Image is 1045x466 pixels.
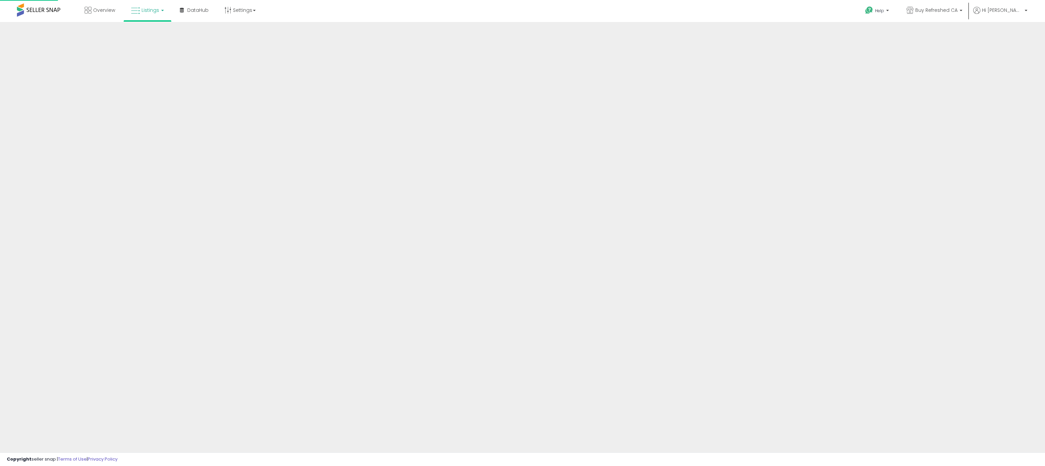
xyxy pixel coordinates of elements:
[865,6,873,15] i: Get Help
[875,8,884,14] span: Help
[142,7,159,14] span: Listings
[93,7,115,14] span: Overview
[982,7,1023,14] span: Hi [PERSON_NAME]
[187,7,209,14] span: DataHub
[973,7,1027,22] a: Hi [PERSON_NAME]
[915,7,958,14] span: Buy Refreshed CA
[860,1,896,22] a: Help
